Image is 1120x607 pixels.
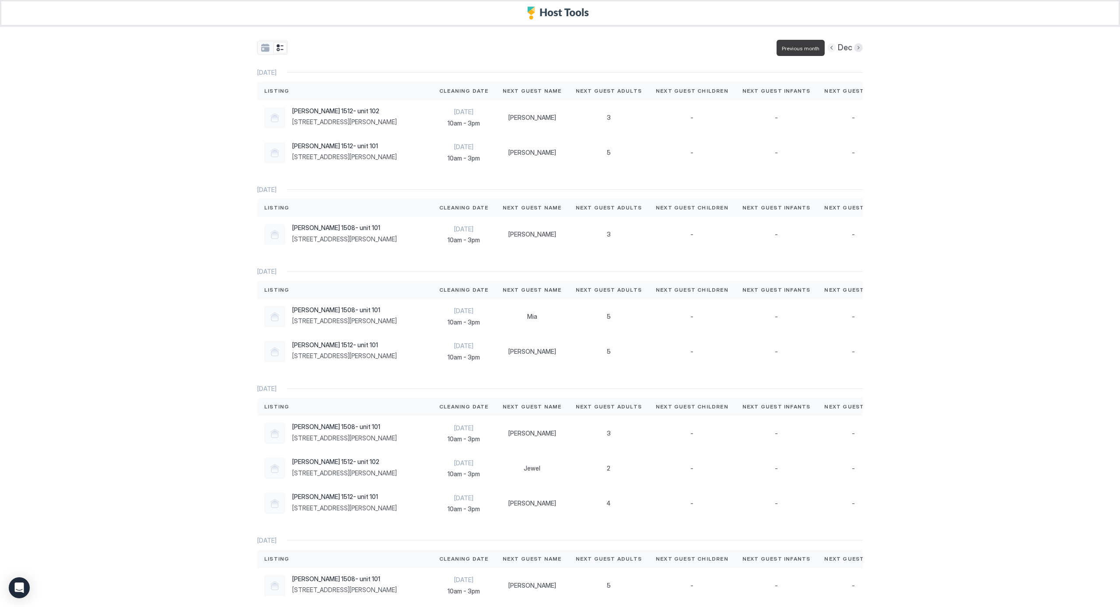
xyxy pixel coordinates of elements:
span: - [690,464,693,472]
span: [PERSON_NAME] [508,230,556,238]
span: [DATE] [439,576,489,584]
span: Next Guest Children [656,555,728,563]
span: Next Guest Infants [742,555,811,563]
span: [DATE] [257,268,276,276]
span: [PERSON_NAME] [508,429,556,437]
span: Next Guest Pets [824,286,882,294]
span: - [690,582,693,590]
span: Next Guest Infants [742,403,811,411]
span: [STREET_ADDRESS][PERSON_NAME] [292,352,397,360]
span: - [775,313,778,321]
span: Previous month [782,45,819,52]
span: - [852,313,855,321]
span: Cleaning Date [439,286,489,294]
span: [PERSON_NAME] 1512- unit 102 [292,107,397,115]
button: Previous month [827,43,836,52]
span: - [775,582,778,590]
span: [PERSON_NAME] [508,348,556,356]
span: - [775,230,778,238]
span: [PERSON_NAME] [508,582,556,590]
a: Host Tools Logo [527,7,593,20]
span: [STREET_ADDRESS][PERSON_NAME] [292,317,397,325]
span: Next Guest Name [503,555,562,563]
span: [STREET_ADDRESS][PERSON_NAME] [292,118,397,126]
span: Listing [264,555,289,563]
span: - [852,114,855,122]
span: - [690,230,693,238]
span: - [775,149,778,157]
span: Next Guest Name [503,87,562,95]
span: [STREET_ADDRESS][PERSON_NAME] [292,153,397,161]
span: - [852,348,855,356]
span: - [690,499,693,507]
span: 3 [607,429,611,437]
span: Next Guest Pets [824,87,882,95]
span: Next Guest Name [503,204,562,212]
span: - [690,429,693,437]
span: Next Guest Children [656,204,728,212]
span: [PERSON_NAME] [508,149,556,157]
span: - [690,114,693,122]
span: Mia [527,313,537,321]
span: [DATE] [439,108,489,116]
span: - [690,313,693,321]
span: 3 [607,230,611,238]
span: - [690,348,693,356]
span: Next Guest Adults [576,286,642,294]
span: [PERSON_NAME] 1512- unit 101 [292,341,397,349]
span: 5 [607,149,611,157]
span: 10am - 3pm [439,435,489,443]
span: [DATE] [439,424,489,432]
span: [DATE] [439,459,489,467]
span: [DATE] [257,385,276,393]
span: [STREET_ADDRESS][PERSON_NAME] [292,504,397,512]
span: Cleaning Date [439,87,489,95]
span: Cleaning Date [439,403,489,411]
span: - [775,429,778,437]
span: 10am - 3pm [439,470,489,478]
span: - [852,429,855,437]
div: tab-group [257,41,288,55]
span: [DATE] [257,537,276,544]
span: - [852,582,855,590]
span: Next Guest Adults [576,87,642,95]
span: [DATE] [439,225,489,233]
span: - [852,499,855,507]
span: [PERSON_NAME] 1508- unit 101 [292,306,397,314]
span: 10am - 3pm [439,236,489,244]
span: - [852,149,855,157]
span: Listing [264,286,289,294]
span: 10am - 3pm [439,154,489,162]
span: - [775,348,778,356]
span: [DATE] [439,342,489,350]
span: [DATE] [439,307,489,315]
span: Next Guest Children [656,403,728,411]
span: - [690,149,693,157]
span: [PERSON_NAME] 1512- unit 101 [292,493,397,501]
span: 10am - 3pm [439,587,489,595]
span: - [775,499,778,507]
span: Listing [264,87,289,95]
span: 10am - 3pm [439,119,489,127]
span: 10am - 3pm [439,505,489,513]
span: [PERSON_NAME] 1508- unit 101 [292,224,397,232]
span: Cleaning Date [439,555,489,563]
span: - [852,230,855,238]
span: [DATE] [257,69,276,77]
span: [PERSON_NAME] 1512- unit 101 [292,142,397,150]
span: - [852,464,855,472]
span: [STREET_ADDRESS][PERSON_NAME] [292,235,397,243]
span: Dec [838,43,852,53]
span: Next Guest Infants [742,286,811,294]
span: 2 [607,464,610,472]
span: [DATE] [257,186,276,194]
span: 5 [607,348,611,356]
div: Open Intercom Messenger [9,577,30,598]
span: - [775,464,778,472]
span: Next Guest Name [503,403,562,411]
span: Next Guest Adults [576,403,642,411]
span: [DATE] [439,143,489,151]
button: Next month [854,43,863,52]
span: 10am - 3pm [439,318,489,326]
